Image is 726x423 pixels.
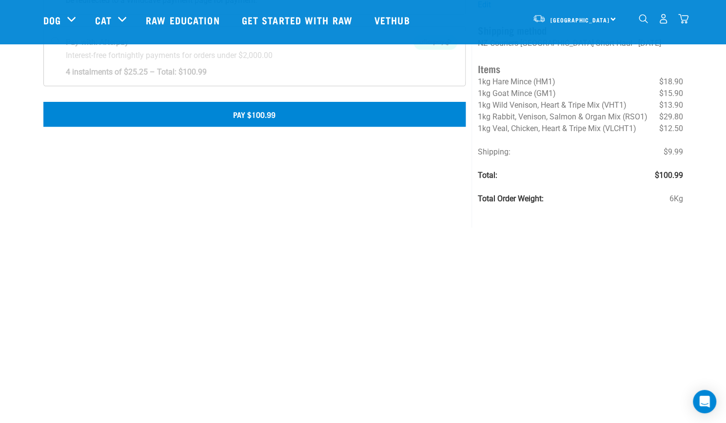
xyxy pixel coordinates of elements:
span: $13.90 [659,99,683,111]
button: Pay $100.99 [43,102,466,126]
span: $12.50 [659,123,683,135]
span: 1kg Wild Venison, Heart & Tripe Mix (VHT1) [478,100,627,110]
span: 6Kg [669,193,683,205]
a: Vethub [365,0,422,39]
span: 1kg Veal, Chicken, Heart & Tripe Mix (VLCHT1) [478,124,636,133]
span: $15.90 [659,88,683,99]
a: Cat [95,13,112,27]
strong: Total Order Weight: [478,194,544,203]
span: Shipping: [478,147,510,156]
span: 1kg Hare Mince (HM1) [478,77,555,86]
span: [GEOGRAPHIC_DATA] [550,18,609,21]
div: Open Intercom Messenger [693,390,716,413]
span: $100.99 [654,170,683,181]
strong: Total: [478,171,497,180]
img: home-icon@2x.png [678,14,688,24]
a: Dog [43,13,61,27]
img: user.png [658,14,668,24]
h4: Items [478,61,683,76]
span: $29.80 [659,111,683,123]
img: van-moving.png [532,14,546,23]
img: home-icon-1@2x.png [639,14,648,23]
span: 1kg Goat Mince (GM1) [478,89,556,98]
span: 1kg Rabbit, Venison, Salmon & Organ Mix (RSO1) [478,112,648,121]
span: $18.90 [659,76,683,88]
span: $9.99 [663,146,683,158]
a: Raw Education [136,0,232,39]
a: Get started with Raw [232,0,365,39]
